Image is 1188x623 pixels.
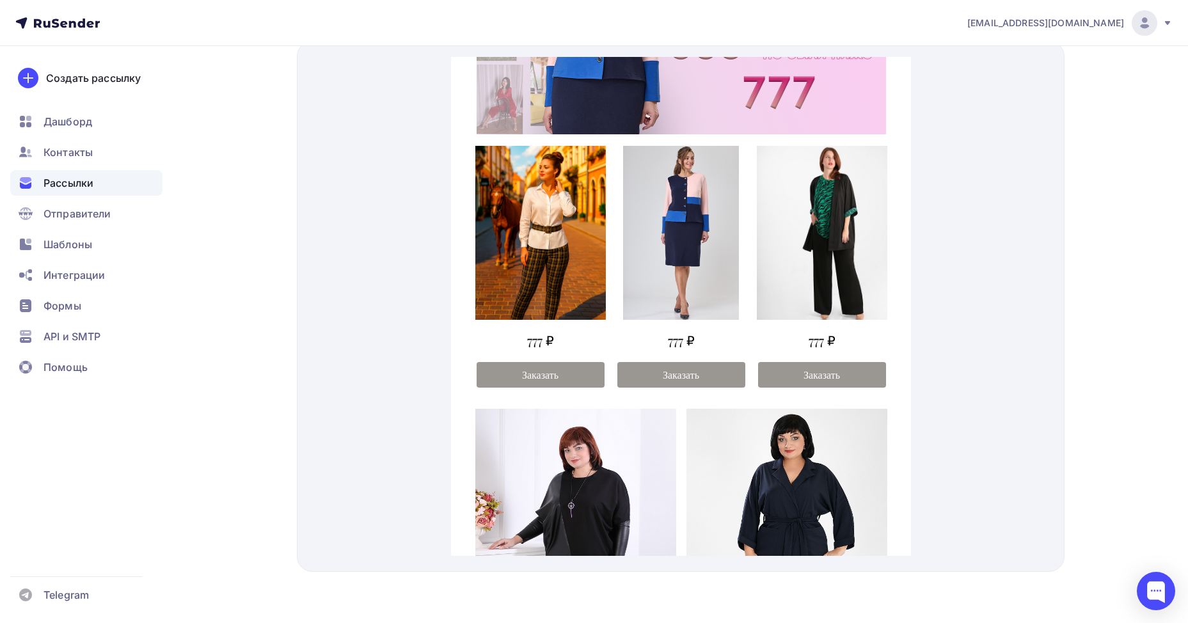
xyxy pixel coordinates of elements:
span: API и SMTP [44,329,100,344]
span: 777 ₽ [358,274,384,292]
span: Помощь [44,359,88,375]
span: Интеграции [44,267,105,283]
div: Создать рассылку [46,70,141,86]
span: Дашборд [44,114,92,129]
span: 777 ₽ [76,274,103,292]
a: Заказать [166,305,294,331]
a: Дашборд [10,109,162,134]
span: Заказать [71,311,107,324]
a: Рассылки [10,170,162,196]
span: Заказать [212,311,248,324]
a: [EMAIL_ADDRESS][DOMAIN_NAME] [967,10,1173,36]
span: Рассылки [44,175,93,191]
span: Контакты [44,145,93,160]
span: [EMAIL_ADDRESS][DOMAIN_NAME] [967,17,1124,29]
a: Контакты [10,139,162,165]
a: Заказать [307,305,435,331]
span: Telegram [44,587,89,603]
span: Отправители [44,206,111,221]
span: Шаблоны [44,237,92,252]
span: 777 ₽ [217,274,244,292]
span: Формы [44,298,81,313]
a: Шаблоны [10,232,162,257]
a: Формы [10,293,162,319]
span: Заказать [352,311,389,324]
a: Заказать [26,305,154,331]
a: Отправители [10,201,162,226]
